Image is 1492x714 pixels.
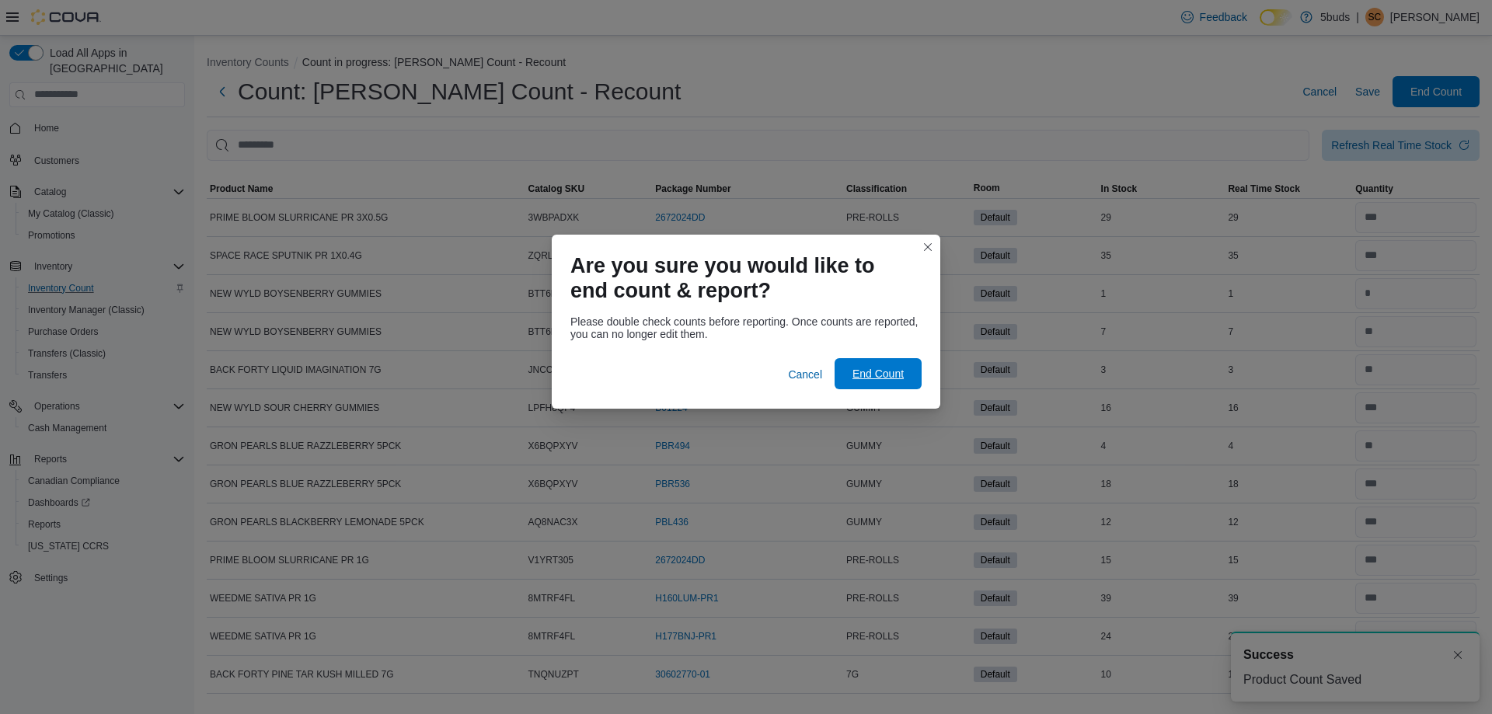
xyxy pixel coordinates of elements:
[919,238,937,256] button: Closes this modal window
[570,315,922,340] div: Please double check counts before reporting. Once counts are reported, you can no longer edit them.
[852,366,904,381] span: End Count
[835,358,922,389] button: End Count
[570,253,909,303] h1: Are you sure you would like to end count & report?
[782,359,828,390] button: Cancel
[788,367,822,382] span: Cancel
